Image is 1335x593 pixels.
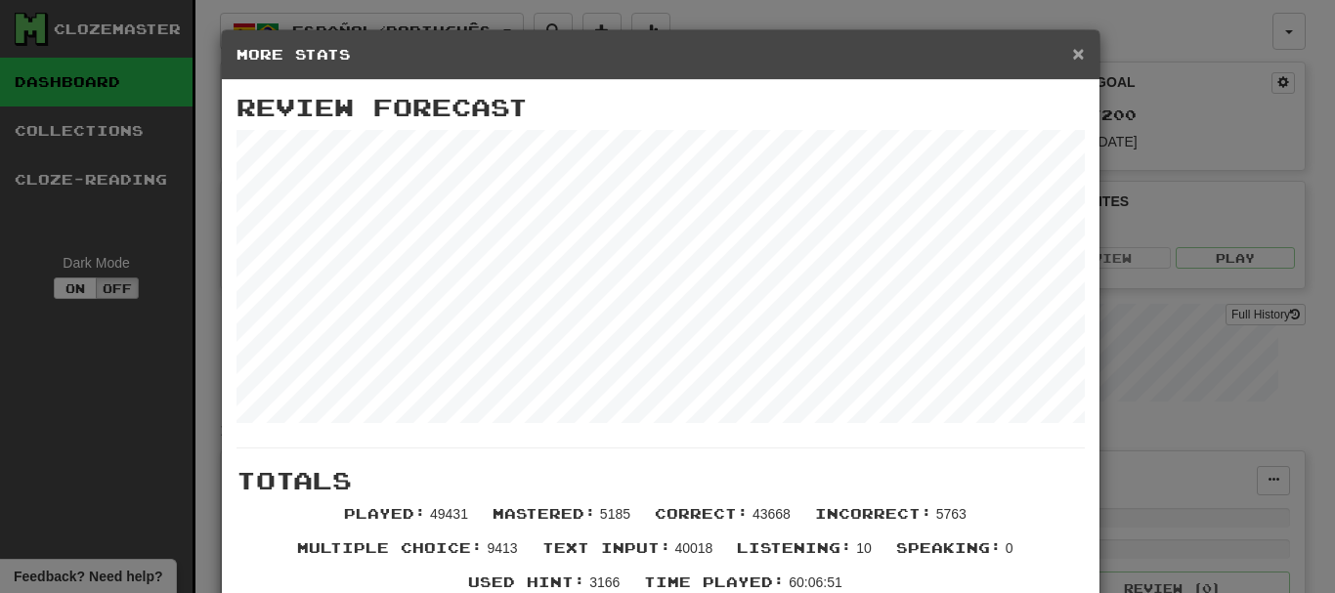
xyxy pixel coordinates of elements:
span: Multiple Choice : [297,539,483,556]
span: Used Hint : [468,573,585,590]
span: Speaking : [896,539,1002,556]
li: 9413 [287,538,532,572]
span: Incorrect : [815,505,932,522]
li: 5763 [805,504,981,538]
span: × [1072,42,1084,64]
h5: More Stats [237,45,1085,64]
li: 40018 [533,538,728,572]
span: Time Played : [644,573,785,590]
li: 49431 [334,504,483,538]
span: Played : [344,505,426,522]
h3: Review Forecast [237,95,1085,120]
span: Listening : [737,539,852,556]
button: Close [1072,43,1084,64]
span: Text Input : [542,539,671,556]
li: 5185 [483,504,645,538]
li: 0 [886,538,1028,572]
li: 43668 [645,504,805,538]
li: 10 [727,538,885,572]
span: Mastered : [493,505,596,522]
h3: Totals [237,468,1085,493]
span: Correct : [655,505,749,522]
